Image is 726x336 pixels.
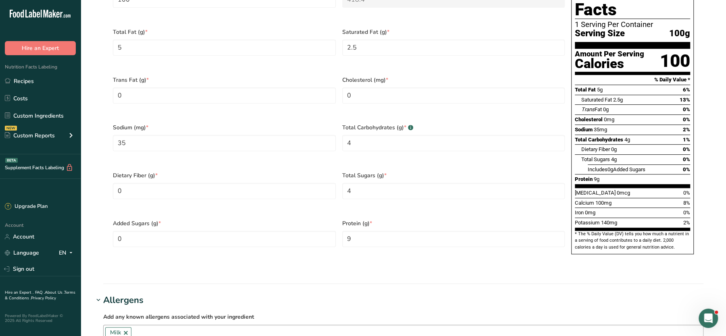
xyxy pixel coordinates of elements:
span: Protein [575,176,593,182]
span: Potassium [575,220,600,226]
iframe: Intercom live chat [699,309,718,328]
div: 1 Serving Per Container [575,21,690,29]
span: 0% [683,146,690,152]
span: 0% [683,116,690,122]
span: Cholesterol (mg) [342,76,565,84]
div: Amount Per Serving [575,50,644,58]
span: Saturated Fat (g) [342,28,565,36]
button: Hire an Expert [5,41,76,55]
section: % Daily Value * [575,75,690,85]
span: 2.5g [613,97,623,103]
span: Dietary Fiber [581,146,610,152]
span: 0mcg [617,190,630,196]
div: NEW [5,126,17,131]
span: 100mg [595,200,612,206]
span: 4g [611,156,617,162]
span: 2% [683,220,690,226]
span: 6% [683,87,690,93]
i: Trans [581,106,595,112]
span: 2% [683,127,690,133]
span: Dietary Fiber (g) [113,171,336,180]
span: Protein (g) [342,219,565,228]
span: Total Carbohydrates [575,137,623,143]
div: Upgrade Plan [5,203,48,211]
span: Sodium (mg) [113,123,336,132]
span: 0% [683,166,690,172]
span: Saturated Fat [581,97,612,103]
span: Includes Added Sugars [588,166,645,172]
div: Calories [575,58,644,70]
span: Trans Fat (g) [113,76,336,84]
a: Language [5,246,39,260]
span: Serving Size [575,29,625,39]
span: 35mg [594,127,607,133]
span: Total Fat [575,87,596,93]
div: 100 [660,50,690,72]
span: Iron [575,209,584,216]
span: 0mg [604,116,614,122]
span: Total Sugars [581,156,610,162]
span: 0g [611,146,617,152]
div: Powered By FoodLabelMaker © 2025 All Rights Reserved [5,313,76,323]
span: 0% [683,190,690,196]
span: 0g [603,106,609,112]
section: * The % Daily Value (DV) tells you how much a nutrient in a serving of food contributes to a dail... [575,231,690,251]
span: 1% [683,137,690,143]
span: 0mg [585,209,595,216]
a: Hire an Expert . [5,290,33,295]
span: Sodium [575,127,593,133]
span: 9g [594,176,599,182]
span: Total Carbohydrates (g) [342,123,565,132]
div: BETA [5,158,18,163]
span: Add any known allergens associated with your ingredient [103,313,254,321]
span: Added Sugars (g) [113,219,336,228]
span: 0g [607,166,613,172]
span: 5g [597,87,603,93]
a: FAQ . [35,290,45,295]
span: 0% [683,106,690,112]
span: 8% [683,200,690,206]
a: Privacy Policy [31,295,56,301]
div: Allergens [103,294,144,307]
span: Total Fat (g) [113,28,336,36]
span: Calcium [575,200,594,206]
span: Cholesterol [575,116,603,122]
span: Fat [581,106,602,112]
span: 4g [624,137,630,143]
div: EN [59,248,76,258]
span: 0% [683,156,690,162]
a: About Us . [45,290,64,295]
span: [MEDICAL_DATA] [575,190,616,196]
span: 13% [680,97,690,103]
a: Terms & Conditions . [5,290,75,301]
span: Total Sugars (g) [342,171,565,180]
span: 0% [683,209,690,216]
span: 100g [669,29,690,39]
span: 140mg [601,220,617,226]
div: Custom Reports [5,131,55,140]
